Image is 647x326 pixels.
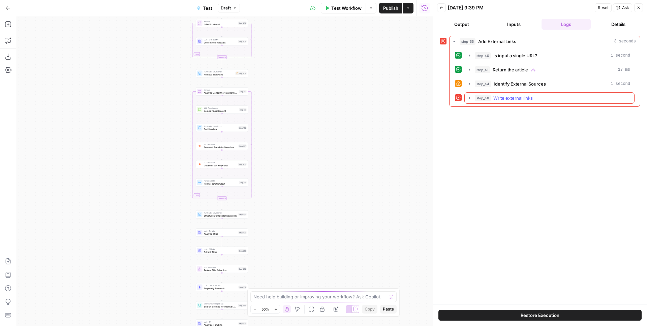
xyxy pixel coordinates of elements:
button: 1 second [465,78,634,89]
div: Step 209 [236,72,247,75]
div: LLM · GPT-4o MiniDetermine if relevantStep 208 [196,37,248,45]
g: Edge from step_209 to step_89 [221,77,222,87]
span: Iteration [204,89,238,91]
span: Web Page Scrape [204,107,238,109]
button: Publish [379,3,402,13]
span: Format JSON [204,180,238,182]
g: Edge from step_89-iteration-end to step_212 [221,200,222,210]
div: Search Knowledge BaseSearch Sitemap for Internal LinksStep 222 [196,301,248,309]
g: Edge from step_51 to step_207 [221,9,222,19]
span: Add External Links [478,38,516,45]
span: Semrush Backlinks Overview [204,145,237,149]
div: Complete [196,197,248,200]
span: step_40 [475,52,491,59]
button: Output [437,19,487,30]
span: 1 second [611,53,630,59]
div: LLM · Gemini 2.5 ProPerplexity ResearchStep 218 [196,283,248,291]
span: Iteration [204,20,237,23]
div: Run Code · JavaScriptGet HeadersStep 192 [196,124,248,132]
span: Review Title Selection [204,268,237,272]
g: Edge from step_218 to step_222 [221,291,222,301]
span: Run Code · JavaScript [204,125,237,128]
button: Logs [542,19,591,30]
span: Is input a single URL? [493,52,537,59]
g: Edge from step_90 to step_192 [221,114,222,124]
div: Human ReviewReview Title SelectionStep 202 [196,265,248,273]
span: Get Semrush Keywords [204,164,237,167]
span: Analyze Titles [204,232,237,235]
div: Complete [196,56,248,59]
div: LLM · GPT-4oExtract TitlesStep 214 [196,247,248,255]
span: Paste [383,306,394,312]
div: Step 212 [239,213,247,216]
span: LLM · O4 Mini [204,230,237,232]
g: Edge from step_192 to step_221 [221,132,222,142]
span: Test Workflow [331,5,362,11]
span: step_48 [475,95,491,101]
span: Restore Execution [521,312,559,319]
button: Ask [613,3,632,12]
div: Step 206 [238,163,247,166]
span: Format JSON Output [204,182,238,185]
div: Run Code · JavaScriptStructure Competitor KeywordsStep 212 [196,210,248,219]
span: Determine if relevant [204,41,237,44]
span: Search Knowledge Base [204,302,237,305]
button: Restore Execution [438,310,642,321]
img: 3lyvnidk9veb5oecvmize2kaffdg [198,144,202,148]
span: Scrape Page Content [204,109,238,112]
g: Edge from step_207-iteration-end to step_209 [221,59,222,69]
div: LoopIterationAnalyze Content for Top Ranking PagesStep 89 [196,88,248,96]
g: Edge from step_198 to step_214 [221,237,222,247]
div: Step 221 [239,144,247,148]
span: Copy [365,306,375,312]
span: step_41 [475,66,490,73]
button: Paste [380,305,397,314]
span: 50% [261,306,269,312]
div: LoopIterationLabel if relevantStep 207 [196,19,248,27]
g: Edge from step_206 to step_96 [221,168,222,178]
div: Step 96 [239,181,247,184]
span: step_55 [460,38,475,45]
span: Get Headers [204,127,237,131]
span: LLM · Gemini 2.5 Pro [204,284,237,287]
g: Edge from step_221 to step_206 [221,150,222,160]
div: Step 202 [238,267,247,270]
div: Step 90 [239,108,247,111]
span: Run Code · JavaScript [204,70,234,73]
g: Edge from step_222 to step_197 [221,309,222,319]
g: Edge from step_214 to step_202 [221,255,222,265]
button: Copy [362,305,377,314]
button: 3 seconds [450,36,640,47]
span: Remove irrelevant [204,73,234,76]
button: 1 second [465,50,634,61]
div: Step 197 [239,322,247,325]
button: Inputs [489,19,539,30]
span: Publish [383,5,398,11]
span: Perplexity Research [204,287,237,290]
button: Reset [595,3,612,12]
div: Complete [217,197,227,200]
div: Step 207 [238,22,247,25]
div: SEO ResearchSemrush Backlinks OverviewStep 221 [196,142,248,150]
div: Step 222 [238,304,247,307]
span: Search Sitemap for Internal Links [204,305,237,308]
div: LLM · O4 MiniAnalyze TitlesStep 198 [196,229,248,237]
div: SEO ResearchGet Semrush KeywordsStep 206 [196,160,248,168]
span: Ask [622,5,629,11]
span: Run Code · JavaScript [204,211,237,214]
span: step_44 [475,80,491,87]
div: Step 214 [238,249,247,252]
g: Edge from step_212 to step_198 [221,219,222,228]
span: 1 second [611,81,630,87]
div: Format JSONFormat JSON OutputStep 96 [196,178,248,187]
span: LLM · GPT-4o [204,248,237,251]
span: Structure Competitor Keywords [204,214,237,217]
div: Step 208 [238,40,247,43]
span: Analyze Content for Top Ranking Pages [204,91,238,94]
button: 17 ms [465,64,634,75]
button: Test Workflow [321,3,366,13]
span: LLM · GPT-4o Mini [204,38,237,41]
div: Step 89 [239,90,247,93]
span: Test [203,5,212,11]
span: Human Review [204,266,237,269]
